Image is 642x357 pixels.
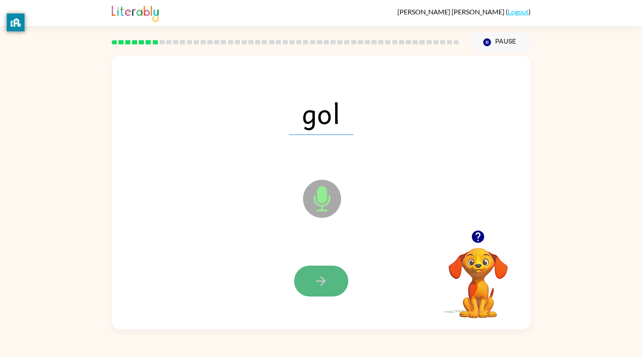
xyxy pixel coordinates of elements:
video: Your browser must support playing .mp4 files to use Literably. Please try using another browser. [436,235,521,319]
button: privacy banner [7,14,25,31]
div: ( ) [397,8,531,16]
a: Logout [508,8,529,16]
span: gol [289,91,353,135]
span: [PERSON_NAME] [PERSON_NAME] [397,8,506,16]
img: Literably [112,3,159,22]
button: Pause [469,33,531,52]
